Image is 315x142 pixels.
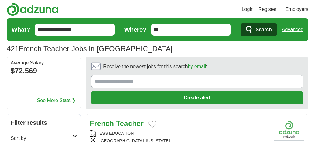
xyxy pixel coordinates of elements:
[37,97,76,104] a: See More Stats ❯
[91,91,303,104] button: Create alert
[103,63,207,70] span: Receive the newest jobs for this search :
[241,23,277,36] button: Search
[7,43,19,54] span: 421
[90,119,114,127] strong: French
[285,6,308,13] a: Employers
[12,25,30,34] label: What?
[116,119,144,127] strong: Teacher
[124,25,147,34] label: Where?
[11,65,77,76] div: $72,569
[188,64,206,69] a: by email
[11,135,72,142] h2: Sort by
[7,114,81,131] h2: Filter results
[274,118,304,141] img: Company logo
[148,121,156,128] button: Add to favorite jobs
[282,24,303,36] a: Advanced
[255,24,272,36] span: Search
[7,45,173,53] h1: French Teacher Jobs in [GEOGRAPHIC_DATA]
[90,119,144,127] a: French Teacher
[11,61,77,65] div: Average Salary
[7,2,58,16] img: Adzuna logo
[90,130,269,137] div: ESS EDUCATION
[242,6,254,13] a: Login
[258,6,277,13] a: Register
